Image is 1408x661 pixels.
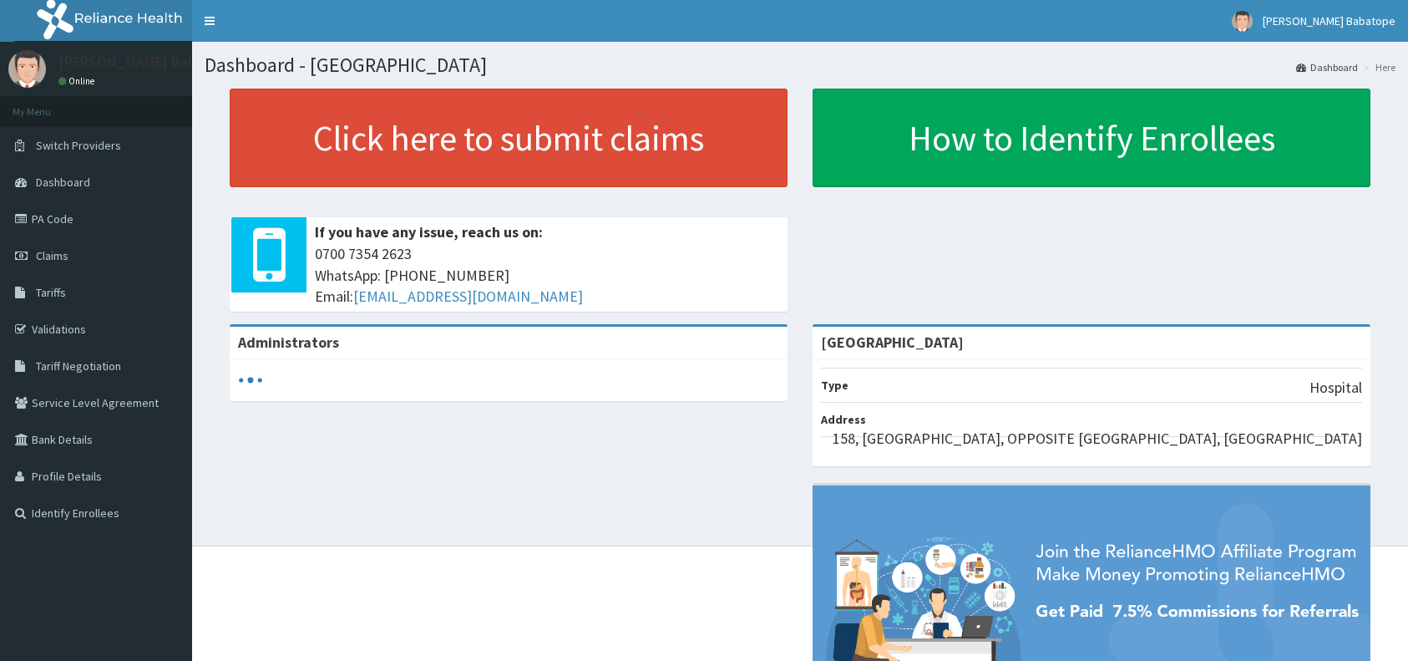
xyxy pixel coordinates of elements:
span: Claims [36,248,68,263]
strong: [GEOGRAPHIC_DATA] [821,333,964,352]
a: Dashboard [1296,60,1358,74]
img: User Image [1232,11,1253,32]
li: Here [1360,60,1395,74]
span: Tariff Negotiation [36,358,121,374]
b: If you have any issue, reach us on: [315,222,543,242]
b: Administrators [238,333,339,352]
b: Type [821,378,848,393]
h1: Dashboard - [GEOGRAPHIC_DATA] [205,54,1395,76]
span: Tariffs [36,285,66,300]
span: [PERSON_NAME] Babatope [1263,13,1395,28]
a: Online [58,75,99,87]
p: [PERSON_NAME] Babatope [58,54,236,69]
svg: audio-loading [238,368,263,393]
img: User Image [8,50,46,88]
span: Switch Providers [36,138,121,153]
span: 0700 7354 2623 WhatsApp: [PHONE_NUMBER] Email: [315,243,779,308]
span: Dashboard [36,175,90,190]
p: 158, [GEOGRAPHIC_DATA], OPPOSITE [GEOGRAPHIC_DATA], [GEOGRAPHIC_DATA] [833,428,1362,450]
b: Address [821,412,866,427]
p: Hospital [1309,377,1362,399]
a: Click here to submit claims [230,89,788,187]
a: How to Identify Enrollees [813,89,1370,187]
a: [EMAIL_ADDRESS][DOMAIN_NAME] [353,287,583,306]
